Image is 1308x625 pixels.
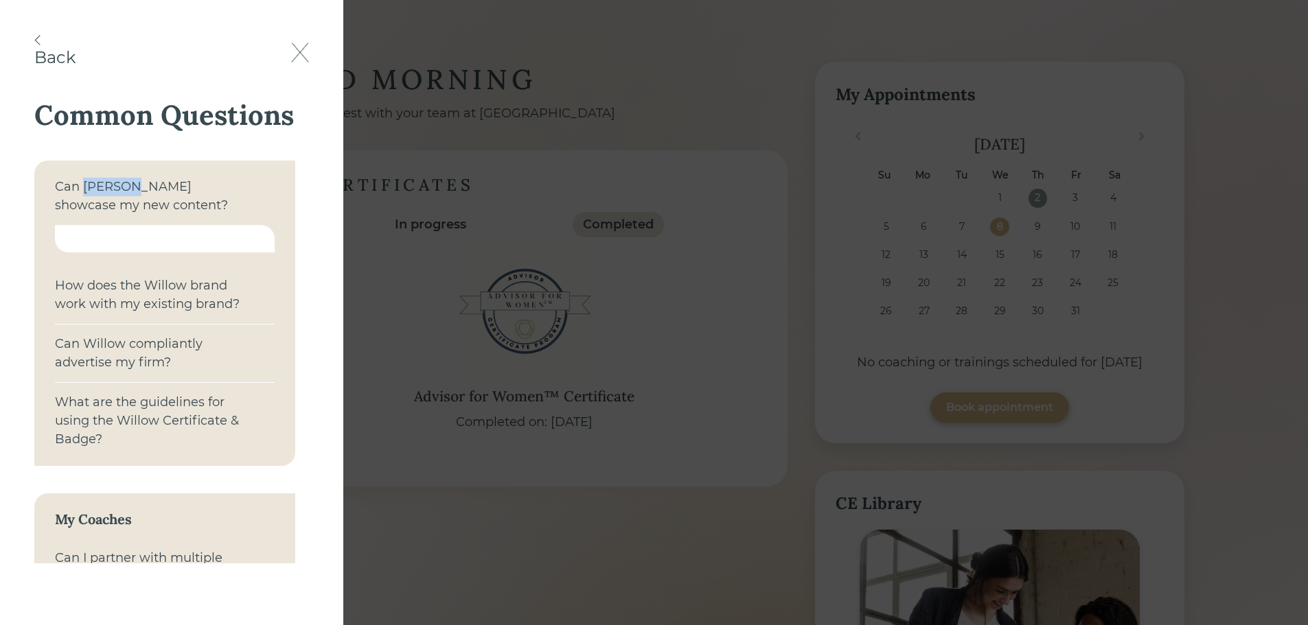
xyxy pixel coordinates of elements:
div: My Coaches [41,500,288,539]
div: Can Willow compliantly advertise my firm? [55,335,250,372]
div: Common Questions [34,97,309,133]
div: Can [PERSON_NAME] showcase my new content? [55,178,250,215]
div: Can I partner with multiple experts? [55,549,250,586]
img: < [34,35,41,45]
div: How does the Willow brand work with my existing brand? [55,276,250,314]
div: What are the guidelines for using the Willow Certificate & Badge? [55,393,250,449]
div: Back [34,35,76,70]
img: X [291,43,309,62]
